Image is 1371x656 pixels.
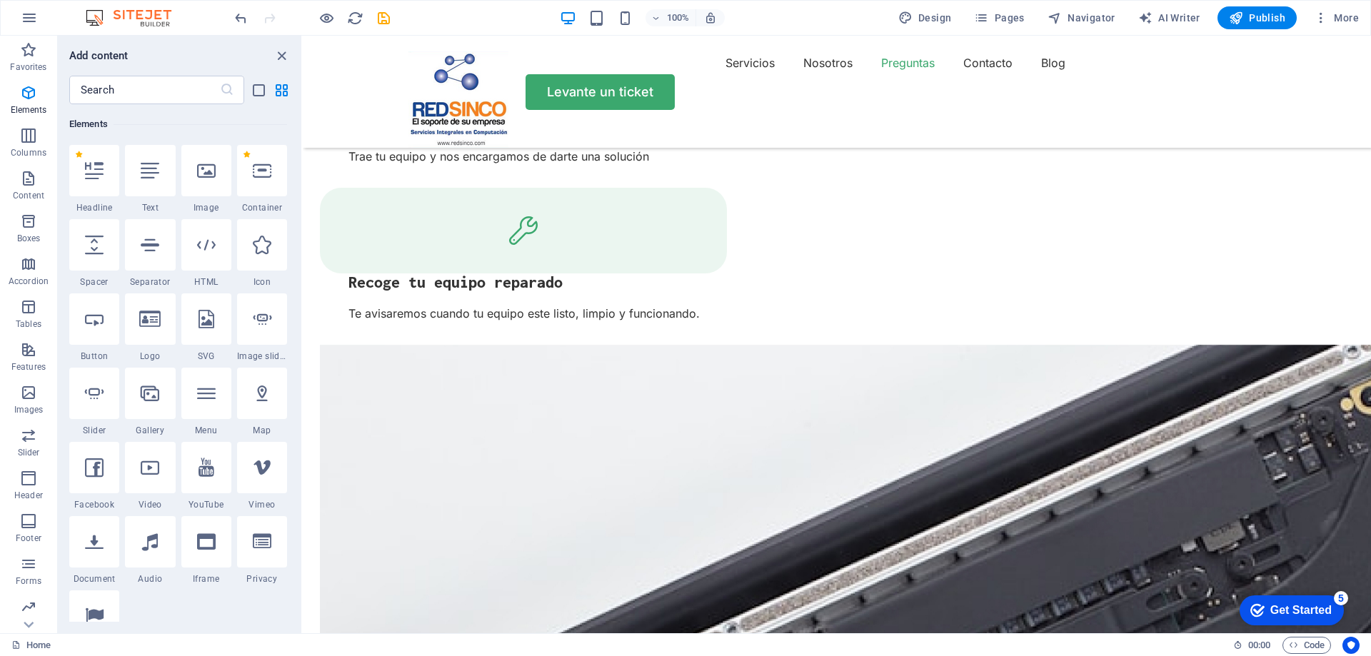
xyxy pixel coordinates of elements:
[16,533,41,544] p: Footer
[11,7,116,37] div: Get Started 5 items remaining, 0% complete
[237,368,287,436] div: Map
[125,350,175,362] span: Logo
[125,499,175,510] span: Video
[704,11,717,24] i: On resize automatically adjust zoom level to fit chosen device.
[1258,640,1260,650] span: :
[69,499,119,510] span: Facebook
[125,202,175,213] span: Text
[237,499,287,510] span: Vimeo
[69,76,220,104] input: Search
[125,516,175,585] div: Audio
[11,637,51,654] a: Click to cancel selection. Double-click to open Pages
[375,9,392,26] button: save
[646,9,696,26] button: 100%
[1314,11,1359,25] span: More
[16,575,41,587] p: Forms
[237,573,287,585] span: Privacy
[347,10,363,26] i: Reload page
[273,47,290,64] button: close panel
[125,573,175,585] span: Audio
[1248,637,1270,654] span: 00 00
[181,425,231,436] span: Menu
[273,81,290,99] button: grid-view
[11,104,47,116] p: Elements
[16,318,41,330] p: Tables
[181,516,231,585] div: Iframe
[346,9,363,26] button: reload
[1308,6,1365,29] button: More
[42,16,104,29] div: Get Started
[181,368,231,436] div: Menu
[318,9,335,26] button: Click here to leave preview mode and continue editing
[69,425,119,436] span: Slider
[237,516,287,585] div: Privacy
[17,233,41,244] p: Boxes
[14,404,44,415] p: Images
[69,276,119,288] span: Spacer
[1138,11,1200,25] span: AI Writer
[69,516,119,585] div: Document
[125,425,175,436] span: Gallery
[181,276,231,288] span: HTML
[181,293,231,362] div: SVG
[237,276,287,288] span: Icon
[1342,637,1360,654] button: Usercentrics
[250,81,267,99] button: list-view
[237,202,287,213] span: Container
[237,293,287,362] div: Image slider
[13,190,44,201] p: Content
[14,490,43,501] p: Header
[237,219,287,288] div: Icon
[125,293,175,362] div: Logo
[181,202,231,213] span: Image
[69,202,119,213] span: Headline
[1217,6,1297,29] button: Publish
[237,442,287,510] div: Vimeo
[82,9,189,26] img: Editor Logo
[667,9,690,26] h6: 100%
[233,10,249,26] i: Undo: Edit headline (Ctrl+Z)
[69,47,129,64] h6: Add content
[11,361,46,373] p: Features
[11,147,46,158] p: Columns
[243,151,251,158] span: Remove from favorites
[181,350,231,362] span: SVG
[893,6,958,29] button: Design
[1233,637,1271,654] h6: Session time
[69,145,119,213] div: Headline
[69,442,119,510] div: Facebook
[125,442,175,510] div: Video
[898,11,952,25] span: Design
[1042,6,1121,29] button: Navigator
[181,219,231,288] div: HTML
[232,9,249,26] button: undo
[974,11,1024,25] span: Pages
[237,425,287,436] span: Map
[893,6,958,29] div: Design (Ctrl+Alt+Y)
[1048,11,1115,25] span: Navigator
[10,61,46,73] p: Favorites
[69,116,287,133] h6: Elements
[237,350,287,362] span: Image slider
[1133,6,1206,29] button: AI Writer
[9,276,49,287] p: Accordion
[1229,11,1285,25] span: Publish
[69,293,119,362] div: Button
[125,276,175,288] span: Separator
[125,219,175,288] div: Separator
[69,368,119,436] div: Slider
[1289,637,1325,654] span: Code
[125,368,175,436] div: Gallery
[18,447,40,458] p: Slider
[69,573,119,585] span: Document
[237,145,287,213] div: Container
[181,573,231,585] span: Iframe
[181,442,231,510] div: YouTube
[1282,637,1331,654] button: Code
[75,151,83,158] span: Remove from favorites
[376,10,392,26] i: Save (Ctrl+S)
[968,6,1030,29] button: Pages
[125,145,175,213] div: Text
[69,219,119,288] div: Spacer
[181,145,231,213] div: Image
